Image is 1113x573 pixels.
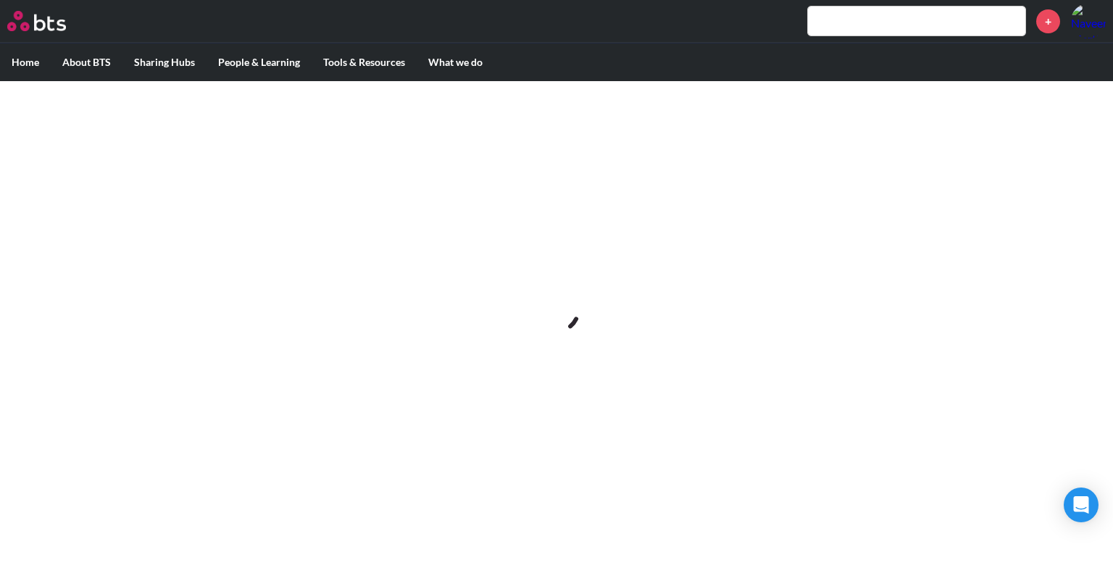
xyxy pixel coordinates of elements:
[7,11,93,31] a: Go home
[1036,9,1060,33] a: +
[1064,488,1099,522] div: Open Intercom Messenger
[207,43,312,81] label: People & Learning
[417,43,494,81] label: What we do
[7,11,66,31] img: BTS Logo
[1071,4,1106,38] img: Naveen Martis
[122,43,207,81] label: Sharing Hubs
[1071,4,1106,38] a: Profile
[312,43,417,81] label: Tools & Resources
[51,43,122,81] label: About BTS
